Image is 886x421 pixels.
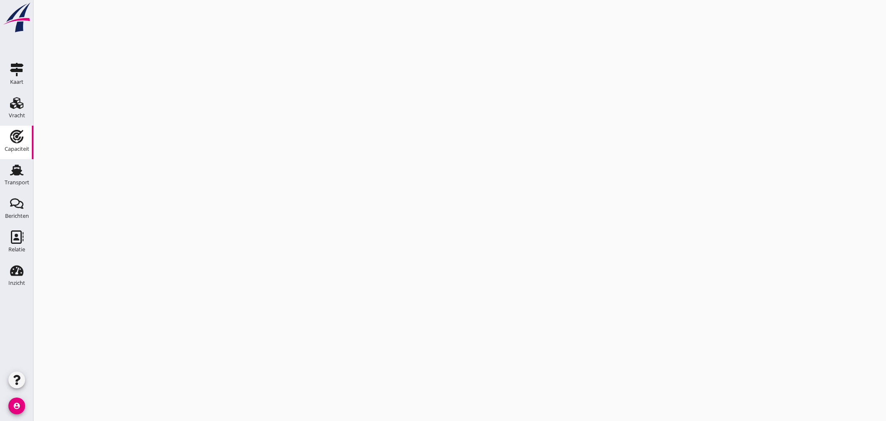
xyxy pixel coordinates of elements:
div: Transport [5,180,29,185]
div: Berichten [5,213,29,219]
div: Inzicht [8,280,25,286]
div: Relatie [8,247,25,252]
div: Kaart [10,79,23,85]
i: account_circle [8,398,25,414]
img: logo-small.a267ee39.svg [2,2,32,33]
div: Vracht [9,113,25,118]
div: Capaciteit [5,146,29,152]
